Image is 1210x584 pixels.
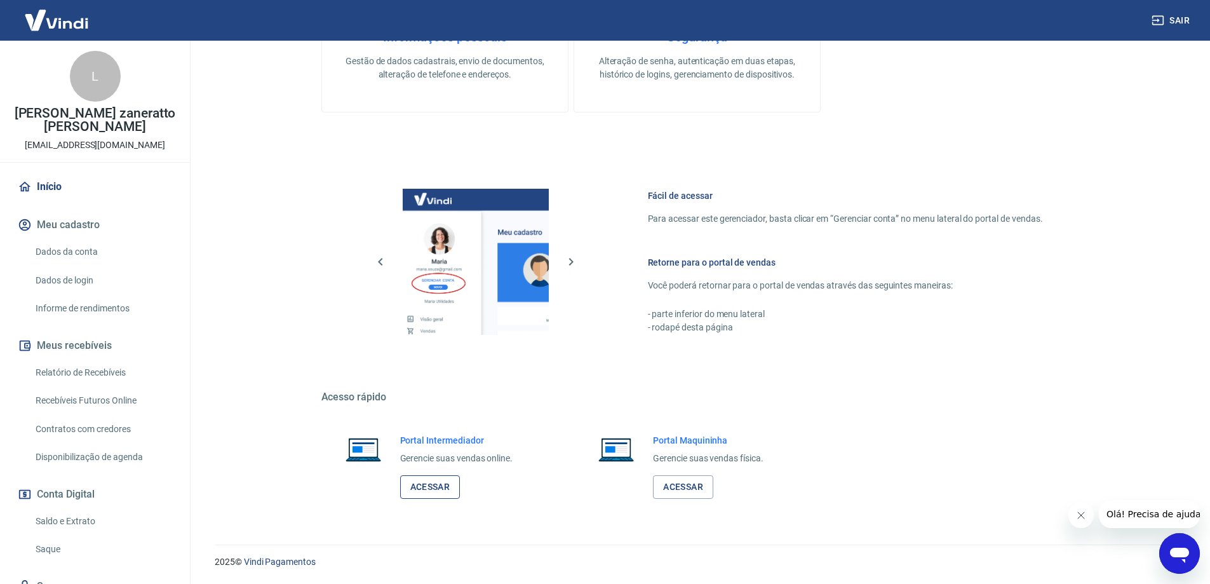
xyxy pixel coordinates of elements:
p: [EMAIL_ADDRESS][DOMAIN_NAME] [25,139,165,152]
p: Gerencie suas vendas online. [400,452,513,465]
img: Imagem da dashboard mostrando o botão de gerenciar conta na sidebar no lado esquerdo [403,189,549,335]
a: Disponibilização de agenda [30,444,175,470]
p: Para acessar este gerenciador, basta clicar em “Gerenciar conta” no menu lateral do portal de ven... [648,212,1043,226]
button: Meu cadastro [15,211,175,239]
button: Meus recebíveis [15,332,175,360]
p: [PERSON_NAME] zaneratto [PERSON_NAME] [10,107,180,133]
a: Acessar [653,475,713,499]
img: Imagem de um notebook aberto [337,434,390,465]
a: Dados da conta [30,239,175,265]
div: L [70,51,121,102]
a: Início [15,173,175,201]
h5: Acesso rápido [321,391,1073,404]
p: 2025 © [215,555,1180,569]
iframe: Mensagem da empresa [1099,500,1200,528]
a: Relatório de Recebíveis [30,360,175,386]
h6: Portal Intermediador [400,434,513,447]
p: Gestão de dados cadastrais, envio de documentos, alteração de telefone e endereços. [342,55,548,81]
p: Você poderá retornar para o portal de vendas através das seguintes maneiras: [648,279,1043,292]
h6: Retorne para o portal de vendas [648,256,1043,269]
img: Imagem de um notebook aberto [589,434,643,465]
a: Contratos com credores [30,416,175,442]
p: - parte inferior do menu lateral [648,308,1043,321]
a: Acessar [400,475,460,499]
iframe: Botão para abrir a janela de mensagens [1159,533,1200,574]
p: Gerencie suas vendas física. [653,452,763,465]
span: Olá! Precisa de ajuda? [8,9,107,19]
a: Saque [30,536,175,562]
a: Saldo e Extrato [30,508,175,534]
a: Dados de login [30,268,175,294]
img: Vindi [15,1,98,39]
iframe: Fechar mensagem [1068,503,1094,528]
button: Conta Digital [15,480,175,508]
p: Alteração de senha, autenticação em duas etapas, histórico de logins, gerenciamento de dispositivos. [595,55,800,81]
h6: Portal Maquininha [653,434,763,447]
p: - rodapé desta página [648,321,1043,334]
h6: Fácil de acessar [648,189,1043,202]
a: Vindi Pagamentos [244,557,316,567]
a: Informe de rendimentos [30,295,175,322]
a: Recebíveis Futuros Online [30,388,175,414]
button: Sair [1149,9,1195,32]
